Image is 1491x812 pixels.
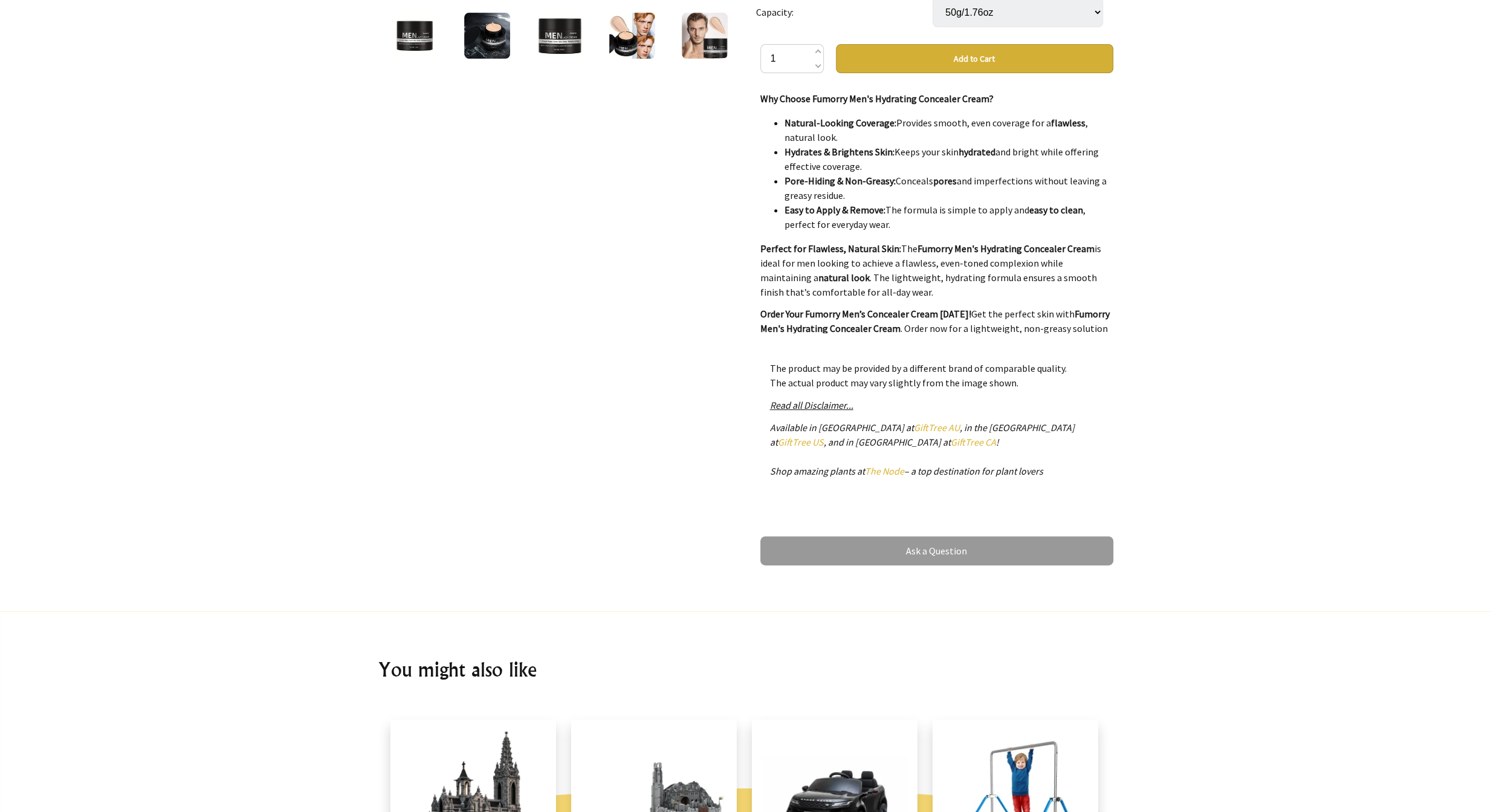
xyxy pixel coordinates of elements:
p: The is ideal for men looking to achieve a flawless, even-toned complexion while maintaining a . T... [760,241,1113,299]
img: Fumorry Men's Hydrating Concealer Cream - Lightweight & Non-Greasy [682,13,728,59]
li: The formula is simple to apply and , perfect for everyday wear. [784,203,1113,232]
img: Fumorry Men's Hydrating Concealer Cream - Lightweight & Non-Greasy [537,13,583,59]
em: Available in [GEOGRAPHIC_DATA] at , in the [GEOGRAPHIC_DATA] at , and in [GEOGRAPHIC_DATA] at ! S... [770,421,1075,477]
strong: Order Your Fumorry Men’s Concealer Cream [DATE]! [760,308,971,320]
strong: Fumorry Men's Hydrating Concealer Cream [760,308,1110,334]
a: GiftTree AU [914,421,960,434]
a: GiftTree US [778,436,824,448]
strong: Why Choose Fumorry Men's Hydrating Concealer Cream? [760,93,994,105]
li: Conceals and imperfections without leaving a greasy residue. [784,174,1113,203]
img: Fumorry Men's Hydrating Concealer Cream - Lightweight & Non-Greasy [609,13,655,59]
li: Keeps your skin and bright while offering effective coverage. [784,145,1113,174]
img: Fumorry Men's Hydrating Concealer Cream - Lightweight & Non-Greasy [392,13,438,59]
a: GiftTree CA [951,436,996,448]
strong: hydrated [959,146,995,158]
strong: pores [933,175,957,187]
strong: Perfect for Flawless, Natural Skin: [760,242,901,255]
img: Fumorry Men's Hydrating Concealer Cream - Lightweight & Non-Greasy [464,13,510,59]
strong: Easy to Apply & Remove: [784,204,885,216]
strong: Hydrates & Brightens Skin: [784,146,894,158]
button: Add to Cart [836,44,1113,73]
strong: Natural-Looking Coverage: [784,117,896,129]
li: Provides smooth, even coverage for a , natural look. [784,115,1113,145]
strong: flawless [1051,117,1085,129]
strong: Fumorry Men's Hydrating Concealer Cream [917,242,1095,255]
p: The product may be provided by a different brand of comparable quality. The actual product may va... [770,361,1104,390]
strong: easy to clean [1029,204,1083,216]
h2: You might also like [378,655,1113,684]
a: Ask a Question [760,536,1113,565]
div: Skin Type: All Skins Item Form: Cream Coverage: Medium Makeup Effect: Nature Color Tone: Medium C... [760,91,1113,333]
strong: Pore-Hiding & Non-Greasy: [784,175,896,187]
a: Read all Disclaimer... [770,399,853,411]
strong: natural look [818,271,870,284]
a: The Node [865,465,904,477]
p: Get the perfect skin with . Order now for a lightweight, non-greasy solution that [PERSON_NAME] y... [760,307,1113,350]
